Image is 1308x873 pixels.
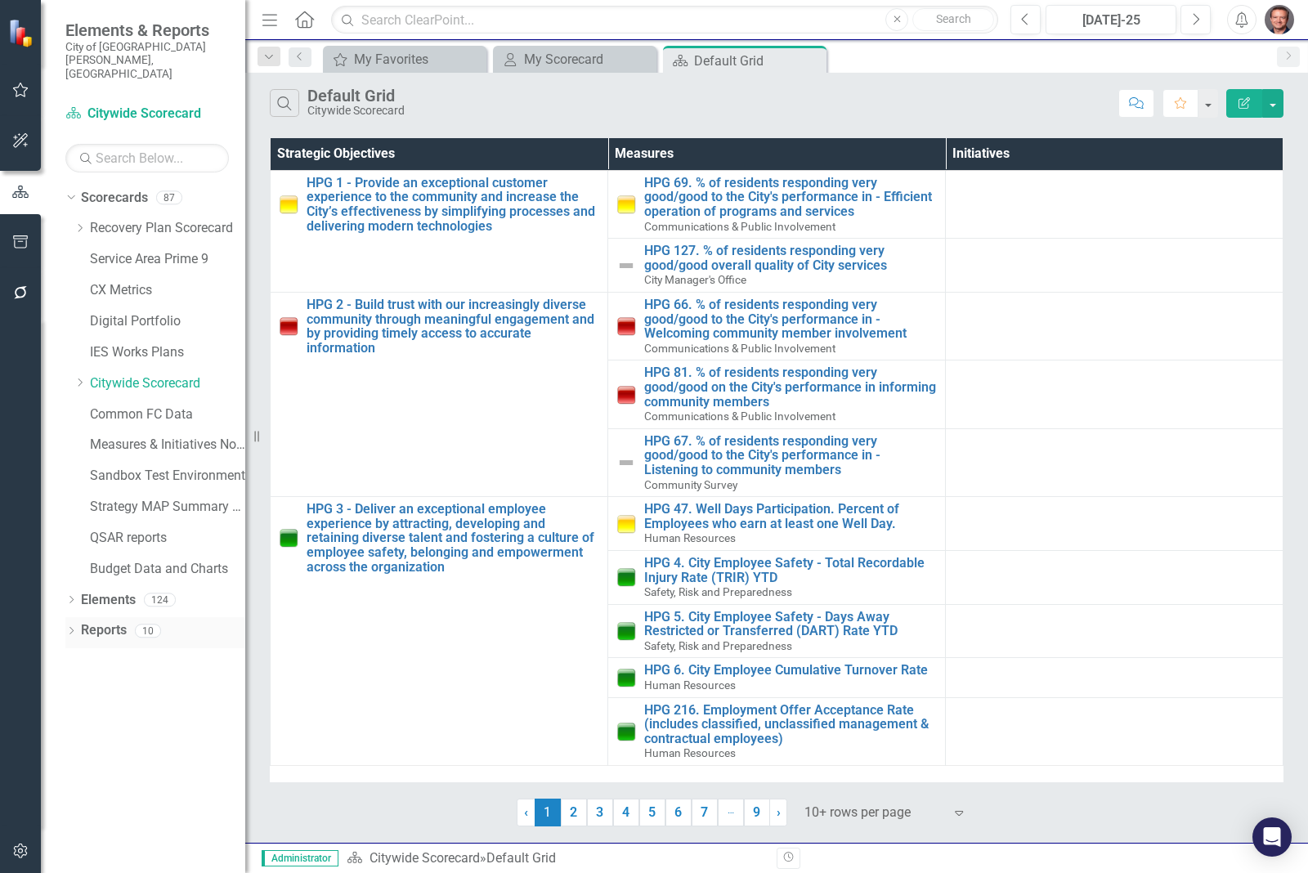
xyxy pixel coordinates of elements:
div: » [347,849,764,868]
a: HPG 69. % of residents responding very good/good to the City's performance in - Efficient operati... [644,176,937,219]
span: Human Resources [644,678,736,692]
img: On Target [616,567,636,587]
a: Digital Portfolio [90,312,245,331]
a: 7 [692,799,718,826]
a: HPG 3 - Deliver an exceptional employee experience by attracting, developing and retaining divers... [307,502,599,574]
span: Human Resources [644,531,736,544]
img: ClearPoint Strategy [8,19,37,47]
input: Search Below... [65,144,229,172]
a: 9 [744,799,770,826]
span: Administrator [262,850,338,866]
a: 4 [613,799,639,826]
a: Citywide Scorecard [90,374,245,393]
td: Double-Click to Edit Right Click for Context Menu [608,604,946,658]
img: Caution [616,195,636,214]
td: Double-Click to Edit Right Click for Context Menu [271,293,608,497]
a: HPG 66. % of residents responding very good/good to the City's performance in - Welcoming communi... [644,298,937,341]
img: Below Plan [616,316,636,336]
div: Citywide Scorecard [307,105,405,117]
div: 10 [135,624,161,638]
a: HPG 2 - Build trust with our increasingly diverse community through meaningful engagement and by ... [307,298,599,355]
td: Double-Click to Edit Right Click for Context Menu [608,550,946,604]
img: Caution [616,514,636,534]
img: On Target [279,528,298,548]
a: Citywide Scorecard [370,850,480,866]
div: My Scorecard [524,49,652,69]
span: › [777,804,781,820]
a: 6 [665,799,692,826]
a: Reports [81,621,127,640]
span: Human Resources [644,746,736,759]
div: Open Intercom Messenger [1252,817,1292,857]
img: On Target [616,722,636,741]
div: [DATE]-25 [1051,11,1171,30]
div: 87 [156,190,182,204]
td: Double-Click to Edit Right Click for Context Menu [608,428,946,496]
a: Service Area Prime 9 [90,250,245,269]
a: HPG 81. % of residents responding very good/good on the City's performance in informing community... [644,365,937,409]
img: Not Defined [616,453,636,472]
input: Search ClearPoint... [331,6,998,34]
div: Default Grid [486,850,556,866]
td: Double-Click to Edit Right Click for Context Menu [271,170,608,292]
a: HPG 6. City Employee Cumulative Turnover Rate [644,663,937,678]
a: HPG 216. Employment Offer Acceptance Rate (includes classified, unclassified management & contrac... [644,703,937,746]
img: Lawrence Pollack [1265,5,1294,34]
img: On Target [616,621,636,641]
a: Common FC Data [90,405,245,424]
a: HPG 127. % of residents responding very good/good overall quality of City services [644,244,937,272]
a: QSAR reports [90,529,245,548]
img: Not Defined [616,256,636,275]
a: Citywide Scorecard [65,105,229,123]
div: My Favorites [354,49,482,69]
a: HPG 67. % of residents responding very good/good to the City's performance in - Listening to comm... [644,434,937,477]
span: Search [936,12,971,25]
a: 2 [561,799,587,826]
img: Below Plan [616,385,636,405]
a: CX Metrics [90,281,245,300]
span: Communications & Public Involvement [644,410,835,423]
a: Strategy MAP Summary Reports [90,498,245,517]
small: City of [GEOGRAPHIC_DATA][PERSON_NAME], [GEOGRAPHIC_DATA] [65,40,229,80]
span: City Manager's Office [644,273,746,286]
a: Recovery Plan Scorecard [90,219,245,238]
a: Elements [81,591,136,610]
td: Double-Click to Edit Right Click for Context Menu [271,497,608,766]
span: 1 [535,799,561,826]
td: Double-Click to Edit Right Click for Context Menu [608,170,946,238]
a: My Favorites [327,49,482,69]
td: Double-Click to Edit Right Click for Context Menu [608,697,946,765]
button: [DATE]-25 [1046,5,1176,34]
td: Double-Click to Edit Right Click for Context Menu [608,658,946,697]
a: 5 [639,799,665,826]
a: HPG 5. City Employee Safety - Days Away Restricted or Transferred (DART) Rate YTD [644,610,937,638]
td: Double-Click to Edit Right Click for Context Menu [608,497,946,551]
button: Search [912,8,994,31]
img: Caution [279,195,298,214]
td: Double-Click to Edit Right Click for Context Menu [608,293,946,360]
div: Default Grid [307,87,405,105]
td: Double-Click to Edit Right Click for Context Menu [608,360,946,428]
span: ‹ [524,804,528,820]
a: HPG 1 - Provide an exceptional customer experience to the community and increase the City’s effec... [307,176,599,233]
a: Measures & Initiatives No Longer Used [90,436,245,454]
span: Communications & Public Involvement [644,342,835,355]
div: Default Grid [694,51,822,71]
a: HPG 47. Well Days Participation. Percent of Employees who earn at least one Well Day. [644,502,937,531]
span: Communications & Public Involvement [644,220,835,233]
span: Community Survey [644,478,737,491]
td: Double-Click to Edit Right Click for Context Menu [608,239,946,293]
a: Sandbox Test Environment [90,467,245,486]
a: Budget Data and Charts [90,560,245,579]
a: My Scorecard [497,49,652,69]
a: Scorecards [81,189,148,208]
span: Safety, Risk and Preparedness [644,639,792,652]
img: Below Plan [279,316,298,336]
div: 124 [144,593,176,607]
span: Safety, Risk and Preparedness [644,585,792,598]
img: On Target [616,668,636,687]
a: 3 [587,799,613,826]
a: IES Works Plans [90,343,245,362]
span: Elements & Reports [65,20,229,40]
